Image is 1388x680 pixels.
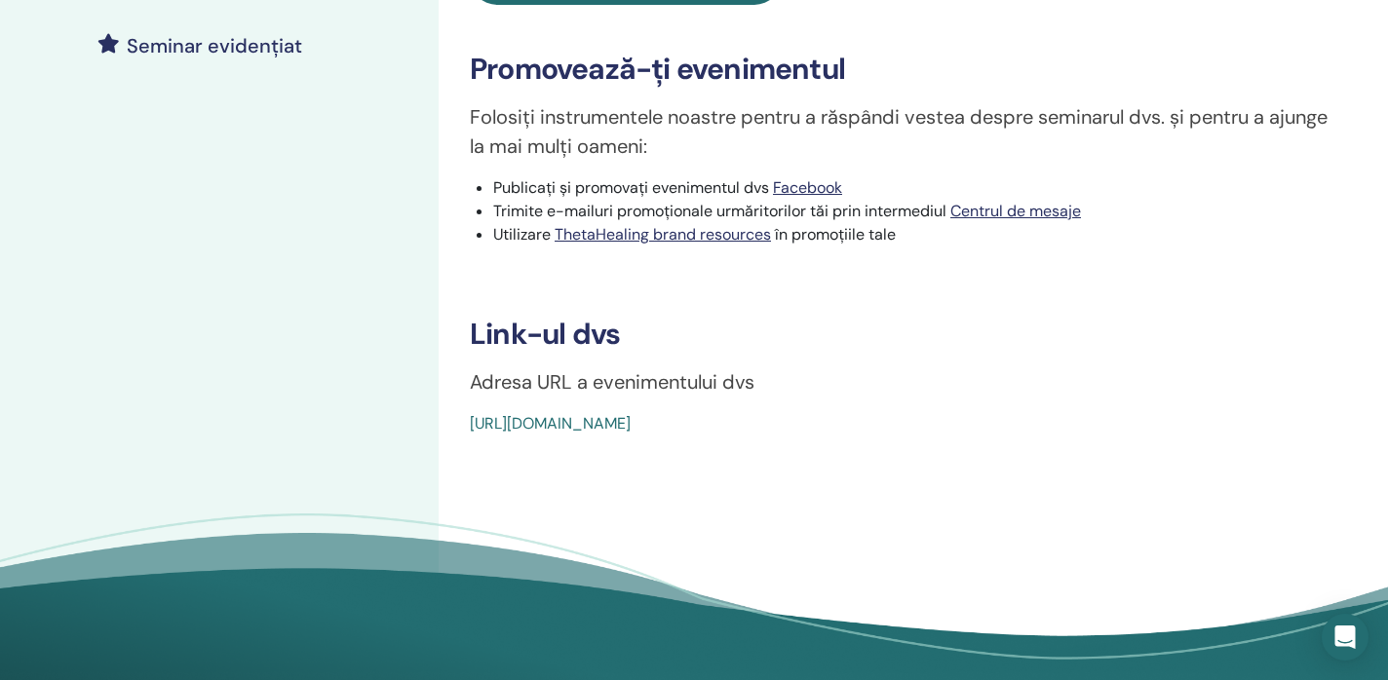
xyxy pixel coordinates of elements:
p: Folosiți instrumentele noastre pentru a răspândi vestea despre seminarul dvs. și pentru a ajunge ... [470,102,1332,161]
a: [URL][DOMAIN_NAME] [470,413,631,434]
li: Publicați și promovați evenimentul dvs [493,176,1332,200]
li: Trimite e-mailuri promoționale urmăritorilor tăi prin intermediul [493,200,1332,223]
h3: Link-ul dvs [470,317,1332,352]
h4: Seminar evidențiat [127,34,302,57]
li: Utilizare în promoțiile tale [493,223,1332,246]
h3: Promovează-ți evenimentul [470,52,1332,87]
div: Open Intercom Messenger [1322,614,1369,661]
a: ThetaHealing brand resources [555,224,771,245]
a: Facebook [773,177,842,198]
p: Adresa URL a evenimentului dvs [470,367,1332,397]
a: Centrul de mesaje [950,201,1081,221]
